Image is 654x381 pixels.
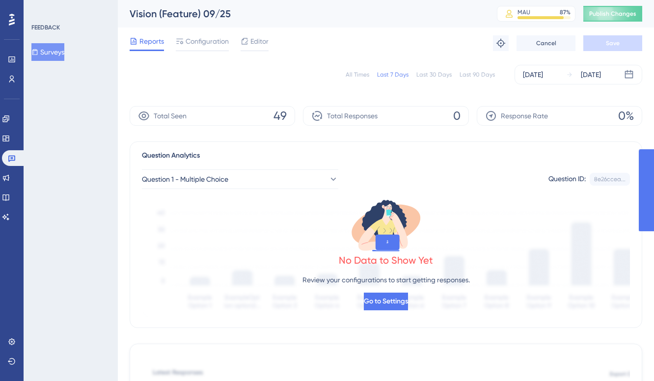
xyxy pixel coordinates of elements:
[560,8,571,16] div: 87 %
[517,35,575,51] button: Cancel
[581,69,601,81] div: [DATE]
[364,296,408,307] span: Go to Settings
[536,39,556,47] span: Cancel
[583,35,642,51] button: Save
[139,35,164,47] span: Reports
[548,173,586,186] div: Question ID:
[250,35,269,47] span: Editor
[130,7,472,21] div: Vision (Feature) 09/25
[416,71,452,79] div: Last 30 Days
[613,342,642,372] iframe: UserGuiding AI Assistant Launcher
[589,10,636,18] span: Publish Changes
[583,6,642,22] button: Publish Changes
[142,150,200,162] span: Question Analytics
[327,110,378,122] span: Total Responses
[339,253,433,267] div: No Data to Show Yet
[594,175,626,183] div: 8e26ccea...
[142,169,338,189] button: Question 1 - Multiple Choice
[31,43,64,61] button: Surveys
[606,39,620,47] span: Save
[377,71,409,79] div: Last 7 Days
[453,108,461,124] span: 0
[346,71,369,79] div: All Times
[523,69,543,81] div: [DATE]
[186,35,229,47] span: Configuration
[618,108,634,124] span: 0%
[518,8,530,16] div: MAU
[460,71,495,79] div: Last 90 Days
[154,110,187,122] span: Total Seen
[142,173,228,185] span: Question 1 - Multiple Choice
[364,293,408,310] button: Go to Settings
[273,108,287,124] span: 49
[501,110,548,122] span: Response Rate
[31,24,60,31] div: FEEDBACK
[302,274,470,286] p: Review your configurations to start getting responses.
